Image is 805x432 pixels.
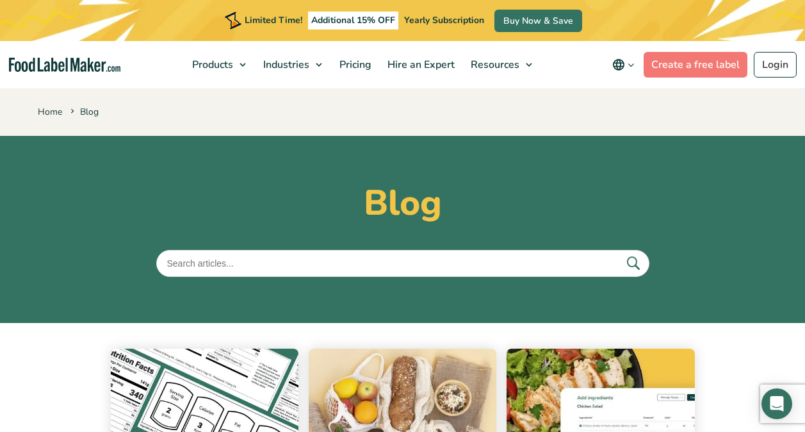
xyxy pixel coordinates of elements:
[404,14,484,26] span: Yearly Subscription
[259,58,311,72] span: Industries
[256,41,329,88] a: Industries
[308,12,398,29] span: Additional 15% OFF
[68,106,99,118] span: Blog
[38,182,768,224] h1: Blog
[494,10,582,32] a: Buy Now & Save
[644,52,747,78] a: Create a free label
[38,106,62,118] a: Home
[188,58,234,72] span: Products
[761,388,792,419] div: Open Intercom Messenger
[754,52,797,78] a: Login
[467,58,521,72] span: Resources
[184,41,252,88] a: Products
[380,41,460,88] a: Hire an Expert
[384,58,456,72] span: Hire an Expert
[463,41,539,88] a: Resources
[332,41,377,88] a: Pricing
[336,58,373,72] span: Pricing
[156,250,649,277] input: Search articles...
[245,14,302,26] span: Limited Time!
